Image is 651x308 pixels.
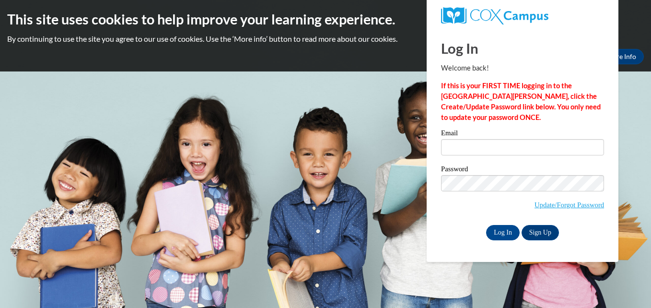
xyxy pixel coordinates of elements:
[7,34,644,44] p: By continuing to use the site you agree to our use of cookies. Use the ‘More info’ button to read...
[441,166,604,175] label: Password
[441,7,604,24] a: COX Campus
[441,38,604,58] h1: Log In
[441,7,548,24] img: COX Campus
[441,82,601,121] strong: If this is your FIRST TIME logging in to the [GEOGRAPHIC_DATA][PERSON_NAME], click the Create/Upd...
[486,225,520,240] input: Log In
[522,225,559,240] a: Sign Up
[7,10,644,29] h2: This site uses cookies to help improve your learning experience.
[441,130,604,139] label: Email
[535,201,604,209] a: Update/Forgot Password
[599,49,644,64] a: More Info
[441,63,604,73] p: Welcome back!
